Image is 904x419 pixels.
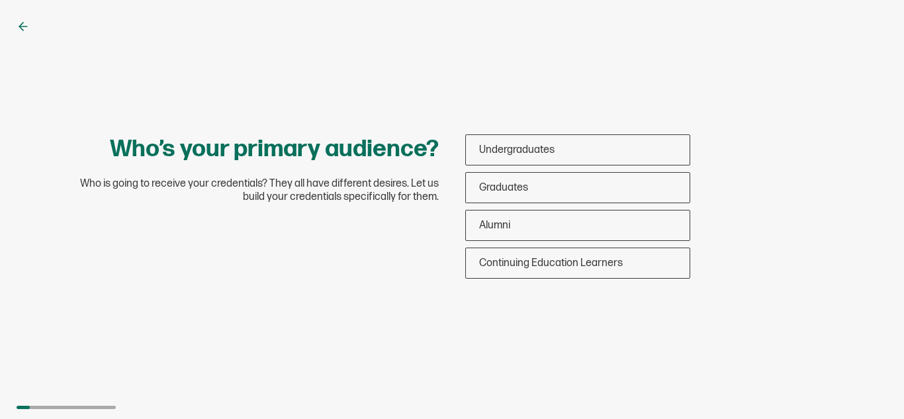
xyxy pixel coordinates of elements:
[68,177,439,204] span: Who is going to receive your credentials? They all have different desires. Let us build your cred...
[479,144,555,156] span: Undergraduates
[838,355,904,419] iframe: Chat Widget
[479,181,528,194] span: Graduates
[479,257,623,269] span: Continuing Education Learners
[479,219,510,232] span: Alumni
[110,134,439,164] h1: Who’s your primary audience?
